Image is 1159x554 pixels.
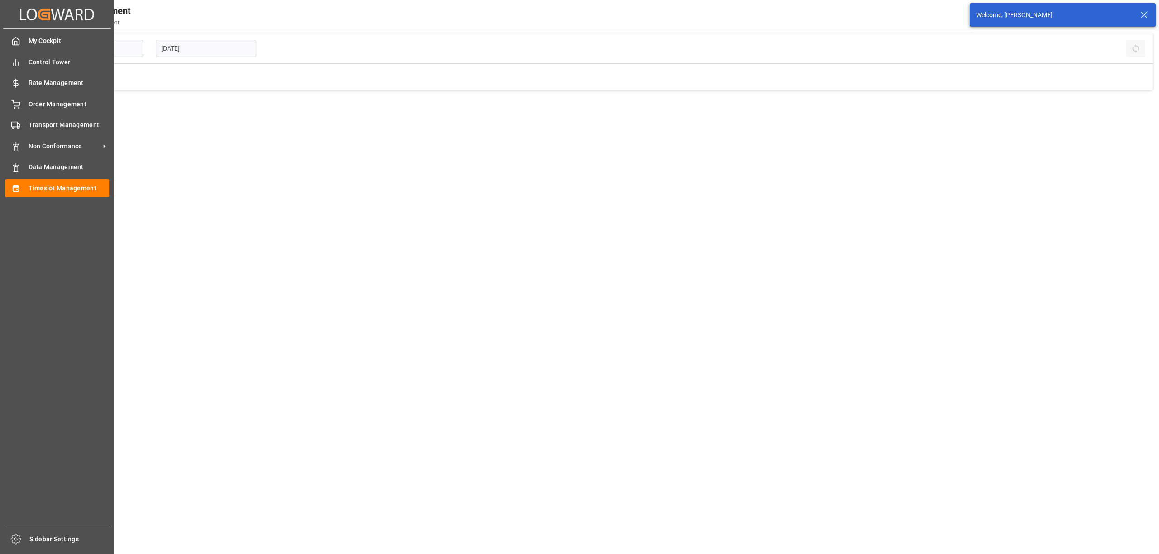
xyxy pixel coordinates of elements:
span: Timeslot Management [29,184,110,193]
a: Rate Management [5,74,109,92]
a: Order Management [5,95,109,113]
a: Timeslot Management [5,179,109,197]
a: Data Management [5,158,109,176]
span: Data Management [29,162,110,172]
span: Non Conformance [29,142,100,151]
span: Control Tower [29,57,110,67]
input: DD-MM-YYYY [156,40,256,57]
span: My Cockpit [29,36,110,46]
a: Transport Management [5,116,109,134]
a: My Cockpit [5,32,109,50]
span: Transport Management [29,120,110,130]
div: Welcome, [PERSON_NAME] [976,10,1132,20]
a: Control Tower [5,53,109,71]
span: Sidebar Settings [29,535,110,544]
span: Rate Management [29,78,110,88]
span: Order Management [29,99,110,109]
